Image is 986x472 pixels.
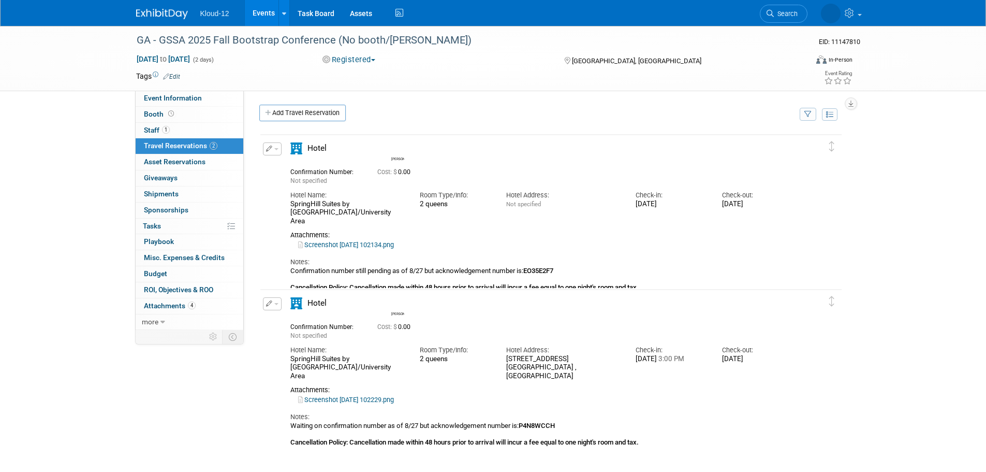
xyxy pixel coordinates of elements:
[377,323,415,331] span: 0.00
[290,177,327,184] span: Not specified
[136,250,243,266] a: Misc. Expenses & Credits
[162,126,170,134] span: 1
[136,234,243,250] a: Playbook
[391,310,404,316] div: Jason Ulmer
[572,57,701,65] span: [GEOGRAPHIC_DATA], [GEOGRAPHIC_DATA]
[290,191,404,200] div: Hotel Name:
[377,168,415,176] span: 0.00
[188,302,196,309] span: 4
[144,94,202,102] span: Event Information
[391,141,406,155] img: Kelli Martines
[828,56,852,64] div: In-Person
[136,54,190,64] span: [DATE] [DATE]
[144,302,196,310] span: Attachments
[420,191,491,200] div: Room Type/Info:
[144,285,213,294] span: ROI, Objectives & ROO
[774,10,798,18] span: Search
[819,38,860,46] span: Event ID: 11147810
[804,111,812,118] i: Filter by Traveler
[222,330,243,344] td: Toggle Event Tabs
[290,346,404,355] div: Hotel Name:
[391,155,404,161] div: Kelli Martines
[144,174,178,182] span: Giveaways
[144,110,176,118] span: Booth
[636,191,707,200] div: Check-in:
[142,318,158,326] span: more
[290,332,327,339] span: Not specified
[290,258,793,267] div: Notes:
[290,283,639,291] b: Cancellation Policy: Cancellation made within 48 hours prior to arrival will incur a fee equal to...
[290,267,793,292] div: Confirmation number still pending as of 8/27 but acknowledgement number is:
[391,296,406,310] img: Jason Ulmer
[192,56,214,63] span: (2 days)
[158,55,168,63] span: to
[298,396,394,404] a: Screenshot [DATE] 102229.png
[636,355,707,364] div: [DATE]
[136,170,243,186] a: Giveaways
[200,9,229,18] span: Kloud-12
[636,200,707,209] div: [DATE]
[657,355,684,363] span: 3:00 PM
[746,54,853,69] div: Event Format
[290,142,302,154] i: Hotel
[144,253,225,262] span: Misc. Expenses & Credits
[298,241,394,249] a: Screenshot [DATE] 102134.png
[523,267,553,275] b: EO35E2F7
[722,200,793,209] div: [DATE]
[290,412,793,422] div: Notes:
[136,282,243,298] a: ROI, Objectives & ROO
[290,297,302,309] i: Hotel
[136,138,243,154] a: Travel Reservations2
[389,296,407,316] div: Jason Ulmer
[136,314,243,330] a: more
[636,346,707,355] div: Check-in:
[829,296,834,307] i: Click and drag to move item
[290,386,793,394] div: Attachments:
[144,141,217,150] span: Travel Reservations
[144,126,170,134] span: Staff
[290,438,639,446] b: Cancellation Policy: Cancellation made within 48 hours prior to arrival will incur a fee equal to...
[144,158,205,166] span: Asset Reservations
[136,123,243,138] a: Staff1
[824,71,852,76] div: Event Rating
[420,355,491,363] div: 2 queens
[506,355,620,381] div: [STREET_ADDRESS] [GEOGRAPHIC_DATA] , [GEOGRAPHIC_DATA]
[144,190,179,198] span: Shipments
[210,142,217,150] span: 2
[290,320,362,331] div: Confirmation Number:
[143,222,161,230] span: Tasks
[722,355,793,364] div: [DATE]
[816,55,827,64] img: Format-Inperson.png
[136,91,243,106] a: Event Information
[389,141,407,161] div: Kelli Martines
[136,107,243,122] a: Booth
[290,200,404,226] div: SpringHill Suites by [GEOGRAPHIC_DATA]/University Area
[290,422,793,447] div: Waiting on confirmation number as of 8/27 but acknowledgement number is:
[136,71,180,81] td: Tags
[821,4,841,23] img: Kelli Martines
[307,298,327,308] span: Hotel
[163,73,180,80] a: Edit
[829,141,834,152] i: Click and drag to move item
[136,9,188,19] img: ExhibitDay
[420,200,491,208] div: 2 queens
[760,5,807,23] a: Search
[166,110,176,118] span: Booth not reserved yet
[290,231,793,239] div: Attachments:
[136,266,243,282] a: Budget
[136,203,243,218] a: Sponsorships
[420,346,491,355] div: Room Type/Info:
[204,330,223,344] td: Personalize Event Tab Strip
[144,237,174,246] span: Playbook
[136,298,243,314] a: Attachments4
[506,201,541,208] span: Not specified
[377,323,398,331] span: Cost: $
[722,191,793,200] div: Check-out:
[506,346,620,355] div: Hotel Address:
[722,346,793,355] div: Check-out:
[136,154,243,170] a: Asset Reservations
[136,219,243,234] a: Tasks
[144,206,188,214] span: Sponsorships
[519,422,555,430] b: P4N8WCCH
[319,54,379,65] button: Registered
